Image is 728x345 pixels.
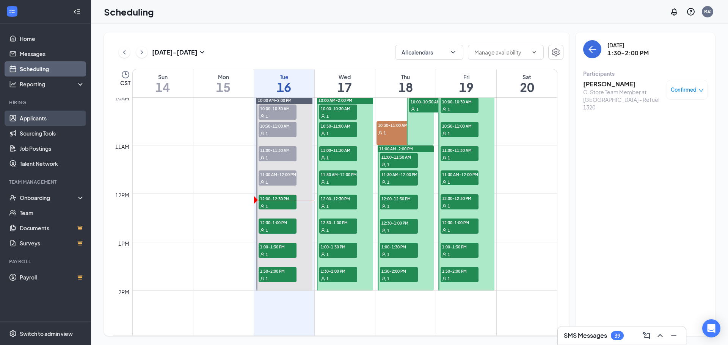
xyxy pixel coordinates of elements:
[254,69,314,97] a: September 16, 2025
[441,170,479,178] span: 11:30 AM-12:00 PM
[260,204,265,209] svg: User
[497,69,557,97] a: September 20, 2025
[119,47,130,58] button: ChevronLeft
[259,243,297,250] span: 1:00-1:30 PM
[384,130,386,136] span: 1
[441,243,479,250] span: 1:00-1:30 PM
[254,73,314,81] div: Tue
[259,146,297,154] span: 11:00-11:30 AM
[20,236,85,251] a: SurveysCrown
[193,73,254,81] div: Mon
[497,73,557,81] div: Sat
[380,243,418,250] span: 1:00-1:30 PM
[416,107,419,112] span: 1
[583,88,663,111] div: C-Store Team Member at [GEOGRAPHIC_DATA] - Refuel 1320
[387,162,389,167] span: 1
[20,156,85,171] a: Talent Network
[266,114,268,119] span: 1
[702,319,720,337] div: Open Intercom Messenger
[319,195,357,202] span: 12:00-12:30 PM
[698,88,704,93] span: down
[387,252,389,257] span: 1
[442,156,447,160] svg: User
[326,155,329,161] span: 1
[321,276,325,281] svg: User
[319,122,357,130] span: 10:30-11:00 AM
[548,45,563,60] button: Settings
[551,48,560,57] svg: Settings
[133,69,193,97] a: September 14, 2025
[259,195,297,202] span: 12:00-12:30 PM
[260,180,265,184] svg: User
[442,204,447,208] svg: User
[318,98,352,103] span: 10:00 AM-2:00 PM
[266,252,268,257] span: 1
[321,228,325,233] svg: User
[387,276,389,281] span: 1
[319,219,357,226] span: 12:30-1:00 PM
[260,114,265,119] svg: User
[326,180,329,185] span: 1
[326,228,329,233] span: 1
[114,142,131,151] div: 11am
[258,98,292,103] span: 10:00 AM-2:00 PM
[381,180,386,184] svg: User
[20,126,85,141] a: Sourcing Tools
[266,180,268,185] span: 1
[564,331,607,340] h3: SMS Messages
[321,180,325,184] svg: User
[117,239,131,248] div: 1pm
[387,228,389,233] span: 1
[104,5,154,18] h1: Scheduling
[321,114,325,119] svg: User
[442,131,447,136] svg: User
[436,81,496,94] h1: 19
[441,219,479,226] span: 12:30-1:00 PM
[441,98,479,105] span: 10:00-10:30 AM
[321,204,325,209] svg: User
[259,122,297,130] span: 10:30-11:00 AM
[260,276,265,281] svg: User
[379,146,413,151] span: 11:00 AM-2:00 PM
[9,330,17,337] svg: Settings
[378,131,383,135] svg: User
[152,48,198,56] h3: [DATE] - [DATE]
[474,48,528,56] input: Manage availability
[260,228,265,233] svg: User
[121,48,128,57] svg: ChevronLeft
[259,267,297,275] span: 1:30-2:00 PM
[448,228,450,233] span: 1
[656,331,665,340] svg: ChevronUp
[259,105,297,112] span: 10:00-10:30 AM
[319,170,357,178] span: 11:30 AM-12:00 PM
[442,252,447,257] svg: User
[448,203,450,209] span: 1
[326,204,329,209] span: 1
[315,81,375,94] h1: 17
[380,219,418,226] span: 12:30-1:00 PM
[319,146,357,154] span: 11:00-11:30 AM
[9,99,83,106] div: Hiring
[20,141,85,156] a: Job Postings
[583,40,601,58] button: back-button
[381,162,386,167] svg: User
[668,329,680,342] button: Minimize
[381,228,386,233] svg: User
[20,111,85,126] a: Applicants
[326,131,329,136] span: 1
[319,267,357,275] span: 1:30-2:00 PM
[20,61,85,76] a: Scheduling
[315,69,375,97] a: September 17, 2025
[121,70,130,79] svg: Clock
[266,204,268,209] span: 1
[321,156,325,160] svg: User
[266,228,268,233] span: 1
[9,194,17,201] svg: UserCheck
[441,194,479,202] span: 12:00-12:30 PM
[436,73,496,81] div: Fri
[259,170,297,178] span: 11:30 AM-12:00 PM
[20,270,85,285] a: PayrollCrown
[20,194,78,201] div: Onboarding
[448,107,450,112] span: 1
